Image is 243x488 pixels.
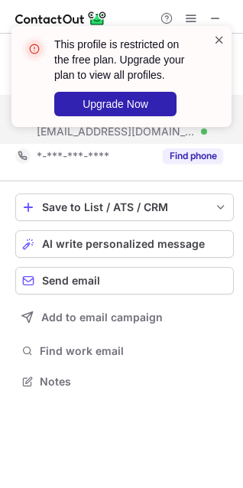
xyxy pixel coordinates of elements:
[40,375,228,389] span: Notes
[15,340,234,362] button: Find work email
[42,201,207,213] div: Save to List / ATS / CRM
[15,194,234,221] button: save-profile-one-click
[40,344,228,358] span: Find work email
[54,37,195,83] header: This profile is restricted on the free plan. Upgrade your plan to view all profiles.
[83,98,148,110] span: Upgrade Now
[15,304,234,331] button: Add to email campaign
[41,311,163,324] span: Add to email campaign
[15,230,234,258] button: AI write personalized message
[54,92,177,116] button: Upgrade Now
[163,148,223,164] button: Reveal Button
[42,238,205,250] span: AI write personalized message
[15,9,107,28] img: ContactOut v5.3.10
[22,37,47,61] img: error
[15,267,234,294] button: Send email
[42,275,100,287] span: Send email
[15,371,234,392] button: Notes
